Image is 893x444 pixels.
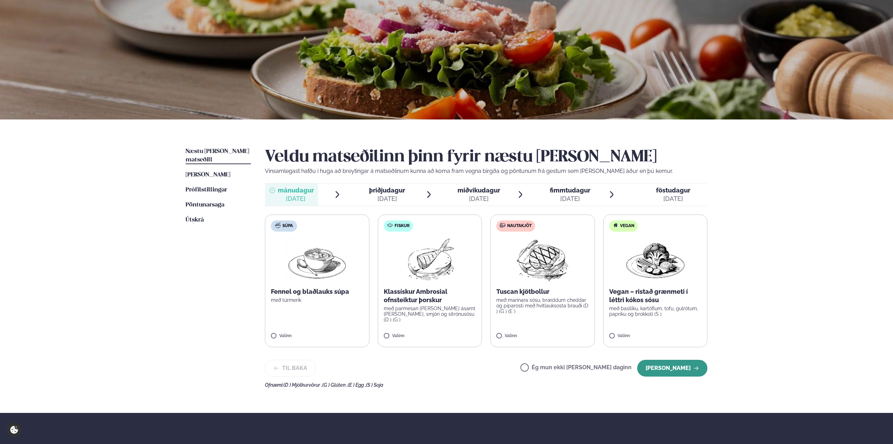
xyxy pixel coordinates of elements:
div: [DATE] [550,195,590,203]
h2: Veldu matseðilinn þinn fyrir næstu [PERSON_NAME] [265,147,707,167]
span: Vegan [620,223,634,229]
img: Beef-Meat.png [512,237,574,282]
p: Klassískur Ambrosial ofnsteiktur þorskur [384,287,476,304]
div: [DATE] [656,195,690,203]
span: Útskrá [186,217,204,223]
span: Fiskur [395,223,410,229]
span: (D ) Mjólkurvörur , [283,382,322,388]
a: Pöntunarsaga [186,201,224,209]
p: með parmesan [PERSON_NAME] ásamt [PERSON_NAME], smjöri og sítrónusósu (D ) (G ) [384,306,476,322]
div: [DATE] [458,195,500,203]
img: fish.svg [387,223,393,228]
img: Vegan.svg [613,223,618,228]
span: (S ) Soja [366,382,383,388]
span: fimmtudagur [550,187,590,194]
p: með marinara sósu, bræddum cheddar og piparosti með hvítlauksosta brauði (D ) (G ) (E ) [496,297,589,314]
p: Tuscan kjötbollur [496,287,589,296]
div: Ofnæmi: [265,382,707,388]
p: með túrmerik [271,297,363,303]
img: beef.svg [500,223,505,228]
div: [DATE] [278,195,314,203]
span: föstudagur [656,187,690,194]
span: (G ) Glúten , [322,382,348,388]
img: Fish.png [399,237,461,282]
span: mánudagur [278,187,314,194]
a: Útskrá [186,216,204,224]
span: Næstu [PERSON_NAME] matseðill [186,148,249,163]
p: með basilíku, kartöflum, tofu, gulrótum, papriku og brokkolí (S ) [609,306,702,317]
span: þriðjudagur [369,187,405,194]
span: miðvikudagur [458,187,500,194]
img: Soup.png [286,237,348,282]
a: [PERSON_NAME] [186,171,230,179]
div: [DATE] [369,195,405,203]
span: Pöntunarsaga [186,202,224,208]
span: Nautakjöt [507,223,532,229]
button: [PERSON_NAME] [637,360,707,377]
span: Prófílstillingar [186,187,227,193]
p: Vinsamlegast hafðu í huga að breytingar á matseðlinum kunna að koma fram vegna birgða og pöntunum... [265,167,707,175]
p: Fennel og blaðlauks súpa [271,287,363,296]
p: Vegan – ristað grænmeti í léttri kókos sósu [609,287,702,304]
img: Vegan.png [625,237,686,282]
span: (E ) Egg , [348,382,366,388]
a: Prófílstillingar [186,186,227,194]
a: Næstu [PERSON_NAME] matseðill [186,147,251,164]
span: [PERSON_NAME] [186,172,230,178]
img: soup.svg [275,223,281,228]
span: Súpa [282,223,293,229]
a: Cookie settings [7,423,21,437]
button: Til baka [265,360,316,377]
